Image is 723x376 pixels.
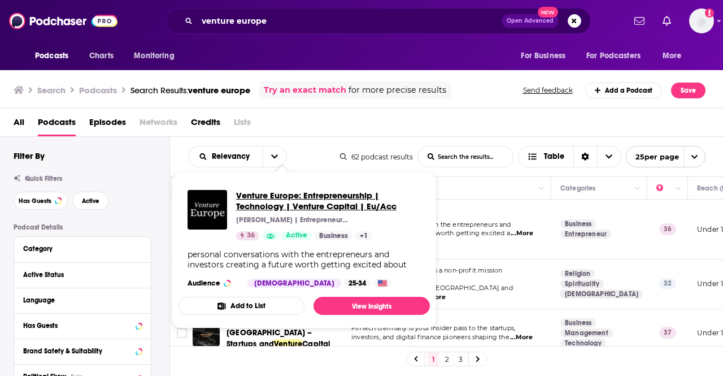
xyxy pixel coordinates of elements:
a: All [14,113,24,136]
div: Language [23,296,134,304]
p: Podcast Details [14,223,151,231]
input: Search podcasts, credits, & more... [197,12,502,30]
a: Try an exact match [264,84,346,97]
span: Monitoring [134,48,174,64]
a: Technology [560,339,606,348]
button: Category [23,241,142,256]
span: Relevancy [212,153,254,161]
span: 36 [247,230,255,241]
p: 36 [659,223,676,235]
div: 25-34 [344,279,371,288]
span: Venture [274,339,302,349]
button: Send feedback [520,85,576,95]
button: open menu [189,153,263,161]
a: Add a Podcast [585,83,663,98]
button: open menu [579,45,657,67]
div: 62 podcast results [340,153,413,161]
h3: Audience [188,279,238,288]
button: Column Actions [631,182,644,196]
button: Active [72,192,109,210]
span: Lists [234,113,251,136]
button: open menu [263,146,286,167]
a: Religion [560,269,595,278]
a: Active [281,231,312,240]
span: Open Advanced [507,18,554,24]
img: User Profile [689,8,714,33]
a: 36 [236,231,259,240]
button: open menu [27,45,83,67]
span: Has Guests [19,198,51,204]
button: Choose View [518,146,621,167]
a: Spirituality [560,279,604,288]
div: Has Guests [23,322,132,330]
a: Podcasts [38,113,76,136]
button: Language [23,293,142,307]
svg: Add a profile image [705,8,714,18]
button: Save [671,83,705,98]
div: Search podcasts, credits, & more... [166,8,591,34]
div: Power Score [656,181,672,195]
button: Show profile menu [689,8,714,33]
span: Networks [140,113,177,136]
div: [DEMOGRAPHIC_DATA] [247,279,341,288]
div: Search Results: [130,85,250,96]
span: Toggle select row [177,328,187,338]
span: ...More [511,229,533,238]
a: Show notifications dropdown [630,11,649,31]
a: Search Results:venture europe [130,85,250,96]
a: 3 [455,352,466,366]
button: Add to List [178,297,304,315]
span: For Podcasters [586,48,641,64]
div: Sort Direction [573,146,597,167]
button: Column Actions [535,182,548,196]
button: Active Status [23,267,142,282]
p: 32 [659,278,676,289]
button: open menu [126,45,189,67]
span: investors creating a future worth getting excited a [351,229,510,237]
span: Venture Europe: Entrepreneurship | Technology | Venture Capital | Eu/Acc [236,190,421,211]
span: For Business [521,48,565,64]
p: 37 [659,327,676,338]
p: [PERSON_NAME] | Entrepreneur | Advisor [236,215,349,224]
span: Active [286,230,307,241]
span: investors, and digital finance pioneers shaping the [351,333,509,341]
button: open menu [513,45,580,67]
div: Brand Safety & Suitability [23,347,132,355]
span: Table [544,153,564,161]
button: Brand Safety & Suitability [23,344,142,358]
a: 2 [441,352,452,366]
span: Logged in as headlandconsultancy [689,8,714,33]
a: Business [560,318,596,327]
span: 25 per page [626,148,679,166]
button: Open AdvancedNew [502,14,559,28]
a: Management [560,329,613,338]
a: Business [560,219,596,228]
a: Charts [82,45,120,67]
a: [DEMOGRAPHIC_DATA] [560,289,643,299]
button: Has Guests [14,192,68,210]
span: venture europe [188,85,250,96]
h2: Choose List sort [188,146,287,167]
img: Podchaser - Follow, Share and Rate Podcasts [9,10,117,32]
div: Categories [560,181,595,195]
span: ...More [510,333,533,342]
span: for more precise results [349,84,446,97]
img: Venture Europe: Entrepreneurship | Technology | Venture Capital | Eu/Acc [188,190,227,230]
span: Credits [191,113,220,136]
a: Episodes [89,113,126,136]
button: open menu [626,146,705,167]
span: Capital [302,339,330,349]
span: More [663,48,682,64]
a: Show notifications dropdown [658,11,676,31]
span: Podcasts [35,48,68,64]
span: Quick Filters [25,175,62,183]
div: personal conversations with the entrepreneurs and investors creating a future worth getting excit... [188,249,421,270]
span: New [538,7,558,18]
a: Business [315,231,352,240]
